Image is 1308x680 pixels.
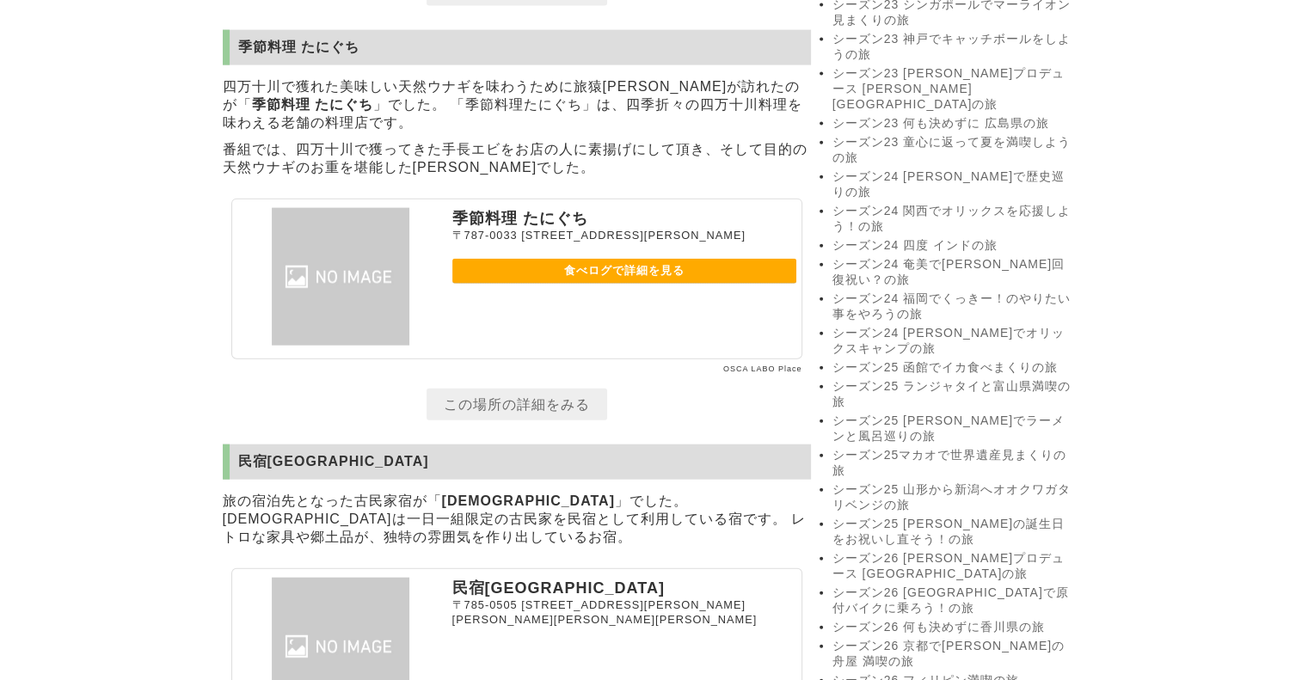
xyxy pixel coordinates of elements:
a: シーズン24 [PERSON_NAME]でオリックスキャンプの旅 [832,326,1073,357]
a: シーズン24 [PERSON_NAME]で歴史巡りの旅 [832,169,1073,200]
a: シーズン26 [GEOGRAPHIC_DATA]で原付バイクに乗ろう！の旅 [832,585,1073,616]
strong: [DEMOGRAPHIC_DATA] [442,493,615,508]
p: 番組では、四万十川で獲ってきた手長エビをお店の人に素揚げにして頂き、そして目的の天然ウナギのお重を堪能した[PERSON_NAME]でした。 [223,137,811,181]
a: 食べログで詳細を見る [452,259,796,284]
a: シーズン26 何も決めずに香川県の旅 [832,620,1073,635]
h2: 民宿[GEOGRAPHIC_DATA] [223,444,811,480]
a: シーズン24 四度 インドの旅 [832,238,1073,254]
a: シーズン23 何も決めずに 広島県の旅 [832,116,1073,132]
a: シーズン25マカオで世界遺産見まくりの旅 [832,448,1073,479]
strong: 季節料理 たにぐち [252,97,373,112]
a: シーズン24 奄美で[PERSON_NAME]回復祝い？の旅 [832,257,1073,288]
a: この場所の詳細をみる [427,389,607,420]
p: 季節料理 たにぐち [452,208,796,229]
img: 季節料理 たにぐち [237,208,444,346]
a: シーズン23 [PERSON_NAME]プロデュース [PERSON_NAME][GEOGRAPHIC_DATA]の旅 [832,66,1073,113]
a: OSCA LABO Place [723,365,802,373]
p: 旅の宿泊先となった古民家宿が「 」でした。 [DEMOGRAPHIC_DATA]は一日一組限定の古民家を民宿として利用している宿です。 レトロな家具や郷土品が、独特の雰囲気を作り出しているお宿。 [223,488,811,551]
a: シーズン24 福岡でくっきー！のやりたい事をやろうの旅 [832,291,1073,322]
a: シーズン23 神戸でキャッチボールをしようの旅 [832,32,1073,63]
a: シーズン26 [PERSON_NAME]プロデュース [GEOGRAPHIC_DATA]の旅 [832,551,1073,582]
h2: 季節料理 たにぐち [223,30,811,65]
p: 四万十川で獲れた美味しい天然ウナギを味わうために旅猿[PERSON_NAME]が訪れたのが「 」でした。 「季節料理たにぐち」は、四季折々の四万十川料理を味わえる老舗の料理店です。 [223,74,811,137]
a: シーズン25 ランジャタイと富山県満喫の旅 [832,379,1073,410]
a: シーズン25 山形から新潟へオオクワガタ リベンジの旅 [832,482,1073,513]
a: シーズン26 京都で[PERSON_NAME]の舟屋 満喫の旅 [832,639,1073,670]
span: 〒785-0505 [452,598,518,611]
a: シーズン25 [PERSON_NAME]でラーメンと風呂巡りの旅 [832,414,1073,444]
a: シーズン23 童心に返って夏を満喫しようの旅 [832,135,1073,166]
span: [STREET_ADDRESS][PERSON_NAME][PERSON_NAME][PERSON_NAME][PERSON_NAME] [452,598,758,626]
a: シーズン24 関西でオリックスを応援しよう！の旅 [832,204,1073,235]
a: シーズン25 [PERSON_NAME]の誕生日をお祝いし直そう！の旅 [832,517,1073,548]
p: 民宿[GEOGRAPHIC_DATA] [452,578,796,598]
span: 〒787-0033 [452,229,518,242]
span: [STREET_ADDRESS][PERSON_NAME] [521,229,746,242]
a: シーズン25 函館でイカ食べまくりの旅 [832,360,1073,376]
